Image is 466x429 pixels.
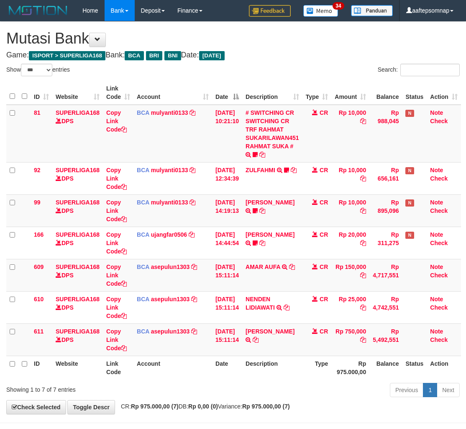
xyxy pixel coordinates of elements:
a: Copy Link Code [106,199,127,222]
span: 609 [34,264,44,270]
td: Rp 750,000 [331,323,369,356]
span: CR [320,328,328,335]
a: Copy Rp 10,000 to clipboard [360,175,366,182]
a: Copy NENDEN LIDIAWATI to clipboard [284,304,289,311]
th: Website: activate to sort column ascending [52,81,103,105]
a: Copy Link Code [106,296,127,319]
span: ISPORT > SUPERLIGA168 [29,51,105,60]
label: Search: [378,64,460,76]
img: Button%20Memo.svg [303,5,338,17]
a: Check [430,118,448,124]
a: asepulun1303 [151,296,190,302]
a: SUPERLIGA168 [56,109,100,116]
td: Rp 988,045 [369,105,402,163]
span: BCA [125,51,143,60]
span: Has Note [405,199,414,207]
a: Check [430,272,448,279]
a: Copy Link Code [106,328,127,351]
td: Rp 311,275 [369,227,402,259]
a: ZULFAHMI [246,167,275,173]
a: Check [430,240,448,246]
td: [DATE] 15:11:14 [212,291,242,323]
a: Note [430,167,443,173]
th: Type [302,356,332,380]
a: SUPERLIGA168 [56,167,100,173]
a: Copy # SWITCHING CR SWITCHING CR TRF RAHMAT SUKARILAWAN451 RAHMAT SUKA # to clipboard [259,151,265,158]
a: Copy Link Code [106,231,127,255]
span: CR [320,264,328,270]
td: DPS [52,291,103,323]
a: Copy AMAR AUFA to clipboard [289,264,295,270]
a: Check [430,304,448,311]
span: BCA [137,231,149,238]
a: Copy ZULFAHMI to clipboard [291,167,297,173]
a: Copy Link Code [106,167,127,190]
td: DPS [52,194,103,227]
a: Note [430,328,443,335]
strong: Rp 975.000,00 (7) [131,403,179,410]
a: SUPERLIGA168 [56,231,100,238]
td: [DATE] 15:11:14 [212,259,242,291]
div: Showing 1 to 7 of 7 entries [6,382,188,394]
a: Note [430,199,443,206]
a: asepulun1303 [151,264,190,270]
th: Link Code [103,356,133,380]
span: CR: DB: Variance: [117,403,290,410]
td: DPS [52,162,103,194]
strong: Rp 975.000,00 (7) [242,403,290,410]
a: Note [430,231,443,238]
a: Note [430,109,443,116]
span: 166 [34,231,44,238]
td: Rp 20,000 [331,227,369,259]
th: Action: activate to sort column ascending [427,81,461,105]
a: Copy Link Code [106,109,127,133]
a: Check [430,336,448,343]
span: BCA [137,296,149,302]
strong: Rp 0,00 (0) [188,403,218,410]
span: BRI [146,51,162,60]
select: Showentries [21,64,52,76]
span: 610 [34,296,44,302]
a: mulyanti0133 [151,199,188,206]
td: [DATE] 10:21:10 [212,105,242,163]
th: Date [212,356,242,380]
a: Copy mulyanti0133 to clipboard [189,167,195,173]
a: # SWITCHING CR SWITCHING CR TRF RAHMAT SUKARILAWAN451 RAHMAT SUKA # [246,109,299,150]
a: Copy NOVEN ELING PRAYOG to clipboard [259,240,265,246]
a: [PERSON_NAME] [246,231,294,238]
a: Copy CHELSYA SETIAWAN to clipboard [253,336,259,343]
td: [DATE] 14:19:13 [212,194,242,227]
a: SUPERLIGA168 [56,296,100,302]
a: Previous [390,383,423,397]
span: CR [320,296,328,302]
img: Feedback.jpg [249,5,291,17]
a: Toggle Descr [67,400,115,414]
th: Status [402,356,427,380]
span: CR [320,109,328,116]
th: Amount: activate to sort column ascending [331,81,369,105]
a: Copy mulyanti0133 to clipboard [189,109,195,116]
td: Rp 656,161 [369,162,402,194]
th: Action [427,356,461,380]
span: 34 [333,2,344,10]
a: NENDEN LIDIAWATI [246,296,275,311]
input: Search: [400,64,460,76]
th: Type: activate to sort column ascending [302,81,332,105]
a: SUPERLIGA168 [56,199,100,206]
td: Rp 895,096 [369,194,402,227]
span: 99 [34,199,41,206]
img: MOTION_logo.png [6,4,70,17]
th: Balance [369,356,402,380]
a: SUPERLIGA168 [56,264,100,270]
a: Note [430,296,443,302]
th: Date: activate to sort column descending [212,81,242,105]
td: DPS [52,227,103,259]
a: Note [430,264,443,270]
th: Description: activate to sort column ascending [242,81,302,105]
a: Copy MUHAMMAD REZA to clipboard [259,207,265,214]
td: Rp 10,000 [331,105,369,163]
span: CR [320,167,328,173]
th: Website [52,356,103,380]
span: 81 [34,109,41,116]
a: mulyanti0133 [151,167,188,173]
